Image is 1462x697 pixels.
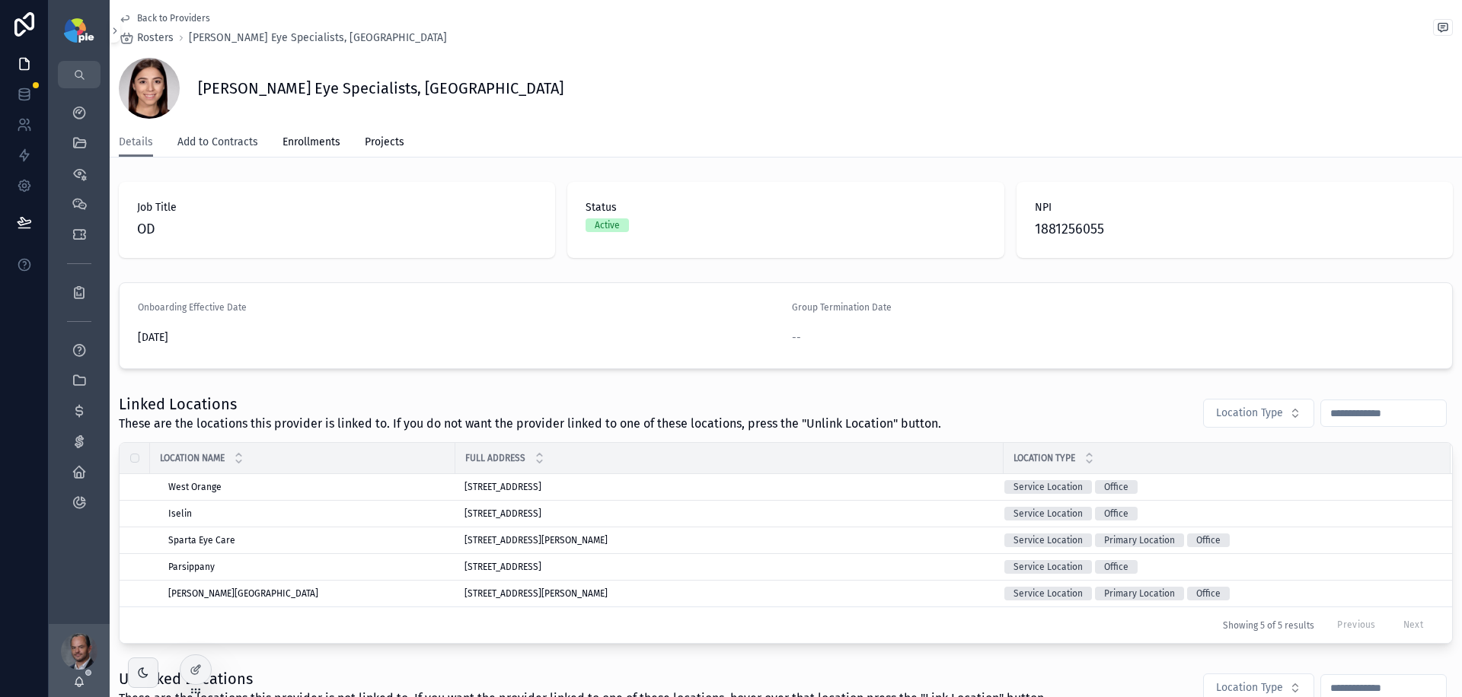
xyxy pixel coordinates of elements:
[586,200,985,215] span: Status
[1104,480,1128,494] div: Office
[119,668,1047,689] h1: Unlinked Locations
[1104,560,1128,574] div: Office
[1014,533,1083,547] div: Service Location
[1004,587,1432,600] a: Service LocationPrimary LocationOffice
[119,129,153,158] a: Details
[365,135,404,150] span: Projects
[168,587,446,600] a: [PERSON_NAME][GEOGRAPHIC_DATA]
[119,30,174,46] a: Rosters
[119,393,941,415] h1: Linked Locations
[1004,560,1432,574] a: Service LocationOffice
[168,481,222,493] span: West Orange
[1014,452,1075,464] span: Location Type
[1196,533,1221,547] div: Office
[138,302,247,313] span: Onboarding Effective Date
[168,508,192,520] span: Iselin
[137,200,537,215] span: Job Title
[1014,560,1083,574] div: Service Location
[464,534,994,546] a: [STREET_ADDRESS][PERSON_NAME]
[168,561,446,573] a: Parsippany
[465,452,525,464] span: Full Address
[1035,218,1435,240] span: 1881256055
[168,561,215,573] span: Parsippany
[1196,587,1221,600] div: Office
[464,508,541,520] span: [STREET_ADDRESS]
[1035,200,1435,215] span: NPI
[792,302,892,313] span: Group Termination Date
[138,330,780,345] span: [DATE]
[168,534,446,546] a: Sparta Eye Care
[119,135,153,150] span: Details
[168,481,446,493] a: West Orange
[283,129,340,159] a: Enrollments
[792,330,801,345] span: --
[1104,507,1128,520] div: Office
[595,218,620,232] div: Active
[1004,480,1432,494] a: Service LocationOffice
[464,587,608,600] span: [STREET_ADDRESS][PERSON_NAME]
[1004,507,1432,520] a: Service LocationOffice
[49,88,110,624] div: scrollable content
[137,30,174,46] span: Rosters
[1014,480,1083,494] div: Service Location
[177,129,258,159] a: Add to Contracts
[464,508,994,520] a: [STREET_ADDRESS]
[1203,399,1314,428] button: Select Button
[464,534,608,546] span: [STREET_ADDRESS][PERSON_NAME]
[160,452,225,464] span: Location Name
[137,12,210,24] span: Back to Providers
[177,135,258,150] span: Add to Contracts
[283,135,340,150] span: Enrollments
[1014,587,1083,600] div: Service Location
[189,30,447,46] a: [PERSON_NAME] Eye Specialists, [GEOGRAPHIC_DATA]
[1216,680,1283,695] span: Location Type
[168,534,235,546] span: Sparta Eye Care
[1216,406,1283,421] span: Location Type
[1004,533,1432,547] a: Service LocationPrimary LocationOffice
[64,18,94,43] img: App logo
[464,481,541,493] span: [STREET_ADDRESS]
[464,481,994,493] a: [STREET_ADDRESS]
[1104,587,1175,600] div: Primary Location
[137,218,537,240] span: OD
[168,508,446,520] a: Iselin
[464,587,994,600] a: [STREET_ADDRESS][PERSON_NAME]
[119,415,941,433] span: These are the locations this provider is linked to. If you do not want the provider linked to one...
[1104,533,1175,547] div: Primary Location
[1014,507,1083,520] div: Service Location
[365,129,404,159] a: Projects
[168,587,318,600] span: [PERSON_NAME][GEOGRAPHIC_DATA]
[119,12,210,24] a: Back to Providers
[464,561,541,573] span: [STREET_ADDRESS]
[1223,619,1314,632] span: Showing 5 of 5 results
[464,561,994,573] a: [STREET_ADDRESS]
[198,78,563,99] h1: [PERSON_NAME] Eye Specialists, [GEOGRAPHIC_DATA]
